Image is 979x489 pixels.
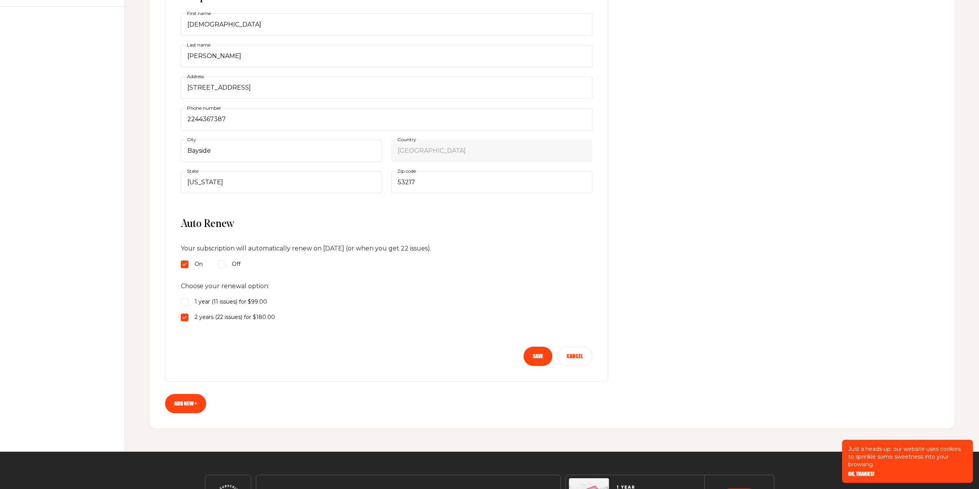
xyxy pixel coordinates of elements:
[181,281,592,291] p: Choose your renewal option:
[181,314,188,321] input: 2 years (22 issues) for $180.00
[218,260,226,268] input: Off
[185,72,205,81] label: Address
[185,9,212,18] label: First name
[848,445,967,468] p: Just a heads-up: our website uses cookies to sprinkle some sweetness into your browsing.
[165,394,206,413] a: Add new +
[181,140,382,162] input: City
[396,167,417,175] label: Zip code
[195,313,275,322] span: 2 years (22 issues) for $180.00
[195,260,203,269] span: On
[181,171,382,194] select: State
[391,171,592,194] input: Zip code
[185,104,223,112] label: Phone number
[185,135,198,144] label: City
[181,108,592,130] input: Phone number
[181,260,188,268] input: On
[181,13,592,36] input: First name
[232,260,240,269] span: Off
[181,77,592,99] input: Address
[185,41,212,49] label: Last name
[181,218,592,231] span: Auto Renew
[848,471,874,477] button: OK, THANKS!
[524,347,552,366] button: Save
[185,167,200,175] label: State
[391,140,592,162] select: Country
[396,135,418,144] label: Country
[195,297,267,307] span: 1 year (11 issues) for $99.00
[181,45,592,67] input: Last name
[557,347,592,366] button: Cancel
[181,244,592,254] p: Your subscription will automatically renew on [DATE] (or when you get 22 issues) .
[181,298,188,306] input: 1 year (11 issues) for $99.00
